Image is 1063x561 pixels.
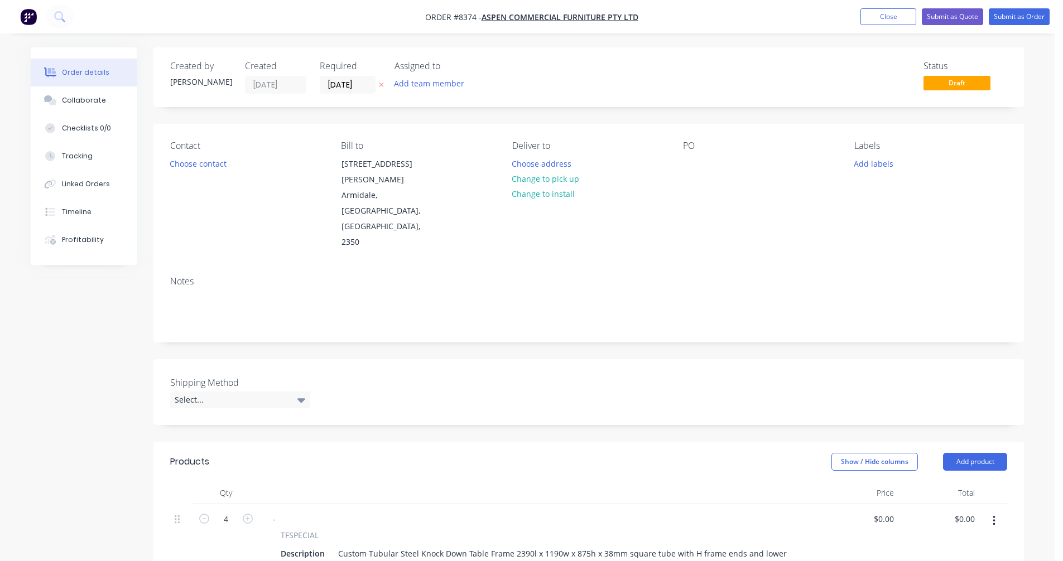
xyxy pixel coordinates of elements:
[425,12,482,22] span: Order #8374 -
[62,67,109,78] div: Order details
[170,391,310,408] div: Select...
[898,482,979,504] div: Total
[989,8,1050,25] button: Submit as Order
[31,86,137,114] button: Collaborate
[817,482,898,504] div: Price
[245,61,306,71] div: Created
[341,156,434,187] div: [STREET_ADDRESS][PERSON_NAME]
[320,61,381,71] div: Required
[341,141,494,151] div: Bill to
[388,76,470,91] button: Add team member
[170,376,310,389] label: Shipping Method
[281,529,319,541] span: TFSPECIAL
[923,61,1007,71] div: Status
[395,76,470,91] button: Add team member
[831,453,918,471] button: Show / Hide columns
[170,455,209,468] div: Products
[193,482,259,504] div: Qty
[506,156,578,171] button: Choose address
[943,453,1007,471] button: Add product
[506,171,585,186] button: Change to pick up
[170,276,1007,287] div: Notes
[264,511,285,527] div: -
[20,8,37,25] img: Factory
[341,187,434,250] div: Armidale, [GEOGRAPHIC_DATA], [GEOGRAPHIC_DATA], 2350
[62,95,106,105] div: Collaborate
[506,186,581,201] button: Change to install
[62,123,111,133] div: Checklists 0/0
[482,12,638,22] a: Aspen Commercial Furniture Pty Ltd
[164,156,233,171] button: Choose contact
[31,59,137,86] button: Order details
[395,61,506,71] div: Assigned to
[62,235,104,245] div: Profitability
[848,156,899,171] button: Add labels
[62,207,92,217] div: Timeline
[170,141,323,151] div: Contact
[31,198,137,226] button: Timeline
[62,179,110,189] div: Linked Orders
[62,151,93,161] div: Tracking
[854,141,1007,151] div: Labels
[332,156,444,250] div: [STREET_ADDRESS][PERSON_NAME]Armidale, [GEOGRAPHIC_DATA], [GEOGRAPHIC_DATA], 2350
[170,61,232,71] div: Created by
[31,114,137,142] button: Checklists 0/0
[170,76,232,88] div: [PERSON_NAME]
[923,76,990,90] span: Draft
[31,142,137,170] button: Tracking
[860,8,916,25] button: Close
[683,141,836,151] div: PO
[512,141,665,151] div: Deliver to
[922,8,983,25] button: Submit as Quote
[31,170,137,198] button: Linked Orders
[31,226,137,254] button: Profitability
